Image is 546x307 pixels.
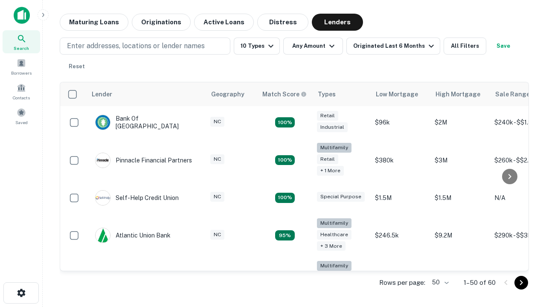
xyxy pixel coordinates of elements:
button: Originated Last 6 Months [346,38,440,55]
div: The Fidelity Bank [95,271,164,286]
div: Multifamily [317,261,351,271]
div: NC [210,192,224,202]
p: Enter addresses, locations or lender names [67,41,205,51]
div: + 3 more [317,241,346,251]
div: Bank Of [GEOGRAPHIC_DATA] [95,115,197,130]
div: Multifamily [317,218,351,228]
div: Sale Range [495,89,530,99]
td: $3.2M [430,257,490,300]
div: NC [210,230,224,240]
button: Any Amount [283,38,343,55]
td: $246k [371,257,430,300]
div: Capitalize uses an advanced AI algorithm to match your search with the best lender. The match sco... [262,90,307,99]
div: High Mortgage [436,89,480,99]
th: Types [313,82,371,106]
th: Low Mortgage [371,82,430,106]
button: Active Loans [194,14,254,31]
div: NC [210,154,224,164]
button: 10 Types [234,38,280,55]
img: picture [96,115,110,130]
th: Lender [87,82,206,106]
div: Matching Properties: 17, hasApolloMatch: undefined [275,155,295,165]
td: $1.5M [371,182,430,214]
a: Borrowers [3,55,40,78]
span: Saved [15,119,28,126]
div: Geography [211,89,244,99]
img: picture [96,153,110,168]
button: Reset [63,58,90,75]
td: $1.5M [430,182,490,214]
button: Maturing Loans [60,14,128,31]
div: Low Mortgage [376,89,418,99]
div: Matching Properties: 15, hasApolloMatch: undefined [275,117,295,127]
img: picture [96,228,110,243]
div: Industrial [317,122,348,132]
button: Lenders [312,14,363,31]
button: Go to next page [514,276,528,290]
a: Contacts [3,80,40,103]
td: $96k [371,106,430,139]
div: + 1 more [317,166,344,176]
div: Pinnacle Financial Partners [95,153,192,168]
img: picture [96,191,110,205]
div: Special Purpose [317,192,365,202]
td: $2M [430,106,490,139]
div: Types [318,89,336,99]
button: Distress [257,14,308,31]
iframe: Chat Widget [503,211,546,252]
th: Capitalize uses an advanced AI algorithm to match your search with the best lender. The match sco... [257,82,313,106]
td: $3M [430,139,490,182]
th: High Mortgage [430,82,490,106]
div: Lender [92,89,112,99]
p: Rows per page: [379,278,425,288]
span: Contacts [13,94,30,101]
div: Retail [317,154,338,164]
div: NC [210,117,224,127]
h6: Match Score [262,90,305,99]
div: Atlantic Union Bank [95,228,171,243]
button: Enter addresses, locations or lender names [60,38,230,55]
div: Matching Properties: 11, hasApolloMatch: undefined [275,193,295,203]
button: Originations [132,14,191,31]
td: $9.2M [430,214,490,257]
div: Retail [317,111,338,121]
span: Borrowers [11,70,32,76]
div: Multifamily [317,143,351,153]
th: Geography [206,82,257,106]
div: 50 [429,276,450,289]
div: Originated Last 6 Months [353,41,436,51]
div: Healthcare [317,230,351,240]
a: Search [3,30,40,53]
button: All Filters [444,38,486,55]
div: Self-help Credit Union [95,190,179,206]
button: Save your search to get updates of matches that match your search criteria. [490,38,517,55]
td: $246.5k [371,214,430,257]
p: 1–50 of 60 [464,278,496,288]
div: Matching Properties: 9, hasApolloMatch: undefined [275,230,295,240]
img: capitalize-icon.png [14,7,30,24]
span: Search [14,45,29,52]
a: Saved [3,104,40,127]
td: $380k [371,139,430,182]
